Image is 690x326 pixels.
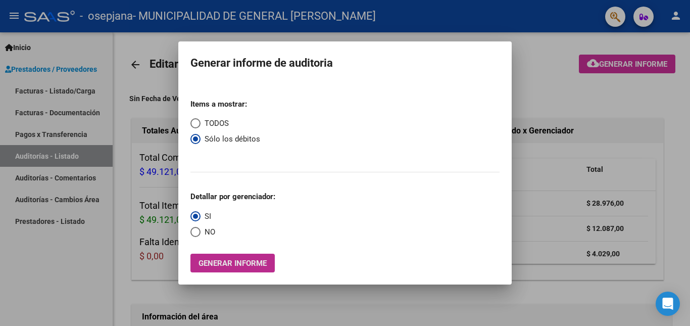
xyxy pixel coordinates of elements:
button: Generar informe [190,254,275,272]
span: Sólo los débitos [201,133,260,145]
span: NO [201,226,215,238]
h1: Generar informe de auditoria [190,54,500,73]
strong: Detallar por gerenciador: [190,192,275,201]
mat-radio-group: Select an option [190,91,260,161]
mat-radio-group: Select an option [190,183,275,238]
span: SI [201,211,211,222]
span: TODOS [201,118,229,129]
span: Generar informe [199,259,267,268]
strong: Items a mostrar: [190,100,247,109]
div: Open Intercom Messenger [656,292,680,316]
